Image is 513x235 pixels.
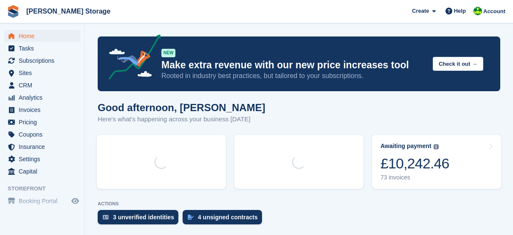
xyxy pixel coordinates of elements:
[198,214,258,221] div: 4 unsigned contracts
[4,79,80,91] a: menu
[19,67,70,79] span: Sites
[19,195,70,207] span: Booking Portal
[19,165,70,177] span: Capital
[23,4,114,18] a: [PERSON_NAME] Storage
[19,129,70,140] span: Coupons
[4,165,80,177] a: menu
[19,79,70,91] span: CRM
[98,210,183,229] a: 3 unverified identities
[98,102,265,113] h1: Good afternoon, [PERSON_NAME]
[103,215,109,220] img: verify_identity-adf6edd0f0f0b5bbfe63781bf79b02c33cf7c696d77639b501bdc392416b5a36.svg
[412,7,429,15] span: Create
[434,144,439,149] img: icon-info-grey-7440780725fd019a000dd9b08b2336e03edf1995a4989e88bcd33f0948082b44.svg
[19,92,70,104] span: Analytics
[183,210,266,229] a: 4 unsigned contracts
[19,55,70,67] span: Subscriptions
[372,135,501,189] a: Awaiting payment £10,242.46 73 invoices
[19,141,70,153] span: Insurance
[433,57,483,71] button: Check it out →
[70,196,80,206] a: Preview store
[19,153,70,165] span: Settings
[4,67,80,79] a: menu
[161,49,175,57] div: NEW
[161,59,426,71] p: Make extra revenue with our new price increases tool
[101,34,161,83] img: price-adjustments-announcement-icon-8257ccfd72463d97f412b2fc003d46551f7dbcb40ab6d574587a9cd5c0d94...
[4,104,80,116] a: menu
[161,71,426,81] p: Rooted in industry best practices, but tailored to your subscriptions.
[4,141,80,153] a: menu
[98,115,265,124] p: Here's what's happening across your business [DATE]
[474,7,482,15] img: Claire Wilson
[4,195,80,207] a: menu
[454,7,466,15] span: Help
[381,155,449,172] div: £10,242.46
[4,42,80,54] a: menu
[4,92,80,104] a: menu
[4,129,80,140] a: menu
[19,42,70,54] span: Tasks
[7,5,20,18] img: stora-icon-8386f47178a22dfd0bd8f6a31ec36ba5ce8667c1dd55bd0f319d3a0aa187defe.svg
[381,143,431,150] div: Awaiting payment
[19,104,70,116] span: Invoices
[19,116,70,128] span: Pricing
[483,7,505,16] span: Account
[381,174,449,181] div: 73 invoices
[113,214,174,221] div: 3 unverified identities
[4,55,80,67] a: menu
[188,215,194,220] img: contract_signature_icon-13c848040528278c33f63329250d36e43548de30e8caae1d1a13099fd9432cc5.svg
[19,30,70,42] span: Home
[8,185,85,193] span: Storefront
[4,116,80,128] a: menu
[4,153,80,165] a: menu
[98,201,500,207] p: ACTIONS
[4,30,80,42] a: menu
